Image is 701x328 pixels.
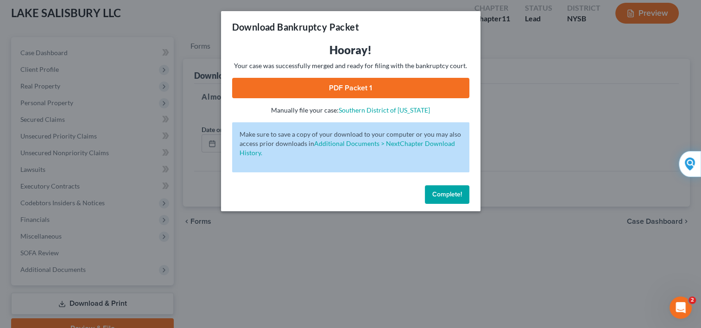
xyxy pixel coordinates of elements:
h3: Download Bankruptcy Packet [232,20,359,33]
p: Make sure to save a copy of your download to your computer or you may also access prior downloads in [240,130,462,158]
span: Complete! [432,190,462,198]
h3: Hooray! [232,43,469,57]
a: PDF Packet 1 [232,78,469,98]
a: Southern District of [US_STATE] [339,106,430,114]
p: Manually file your case: [232,106,469,115]
button: Complete! [425,185,469,204]
span: 2 [688,296,696,304]
iframe: Intercom live chat [669,296,692,319]
p: Your case was successfully merged and ready for filing with the bankruptcy court. [232,61,469,70]
a: Additional Documents > NextChapter Download History. [240,139,455,157]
